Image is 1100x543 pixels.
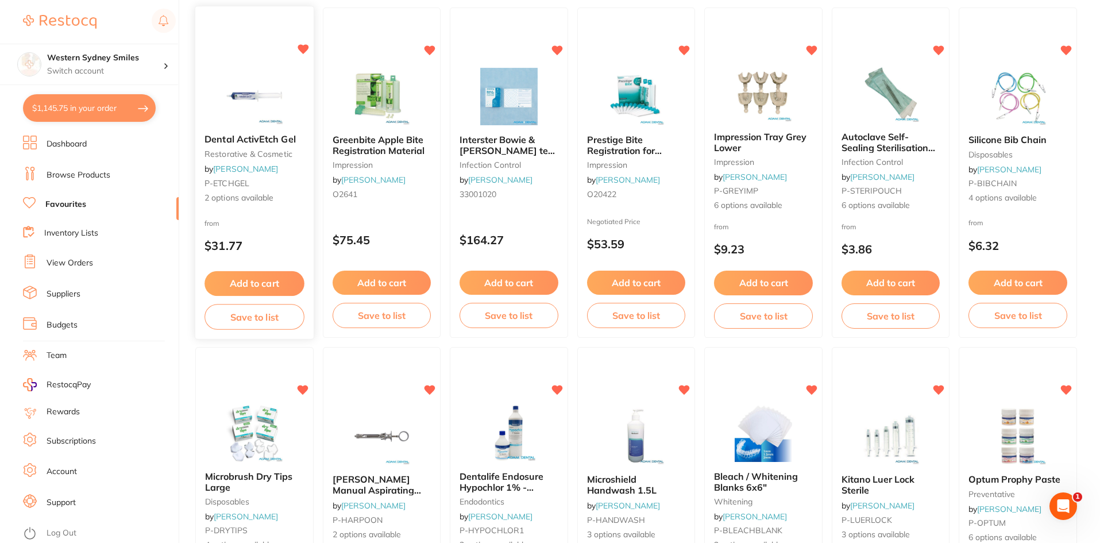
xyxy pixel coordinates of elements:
[460,175,532,185] span: by
[968,134,1067,145] b: Silicone Bib Chain
[460,471,551,503] span: Dentalife Endosure Hypochlor 1% - Endodontic Irrigation
[333,515,383,525] span: P-HARPOON
[587,160,686,170] small: impression
[45,199,86,210] a: Favourites
[587,473,657,495] span: Microshield Handwash 1.5L
[587,189,616,199] span: O20422
[587,474,686,495] b: Microshield Handwash 1.5L
[47,466,77,477] a: Account
[333,271,431,295] button: Add to cart
[714,200,813,211] span: 6 options available
[460,271,558,295] button: Add to cart
[468,511,532,522] a: [PERSON_NAME]
[587,271,686,295] button: Add to cart
[726,405,801,462] img: Bleach / Whitening Blanks 6x6"
[213,164,278,175] a: [PERSON_NAME]
[47,379,91,391] span: RestocqPay
[205,471,292,492] span: Microbrush Dry Tips Large
[23,378,37,391] img: RestocqPay
[599,407,673,465] img: Microshield Handwash 1.5L
[977,504,1041,514] a: [PERSON_NAME]
[47,436,96,447] a: Subscriptions
[333,473,422,506] span: [PERSON_NAME] Manual Aspirating Syringe Harpoon Tip
[460,303,558,328] button: Save to list
[596,175,660,185] a: [PERSON_NAME]
[714,271,813,295] button: Add to cart
[47,138,87,150] a: Dashboard
[47,288,80,300] a: Suppliers
[587,500,660,511] span: by
[723,172,787,182] a: [PERSON_NAME]
[854,407,928,465] img: Kitano Luer Lock Sterile
[714,222,729,231] span: from
[968,239,1067,252] p: $6.32
[977,164,1041,175] a: [PERSON_NAME]
[714,303,813,329] button: Save to list
[204,178,249,188] span: P-ETCHGEL
[714,525,782,536] span: P-BLEACHBLANK
[842,515,892,525] span: P-LUERLOCK
[460,471,558,492] b: Dentalife Endosure Hypochlor 1% - Endodontic Irrigation
[47,406,80,418] a: Rewards
[968,134,1047,145] span: Silicone Bib Chain
[1049,492,1077,520] iframe: Intercom live chat
[23,15,97,29] img: Restocq Logo
[204,240,304,253] p: $31.77
[968,303,1067,328] button: Save to list
[472,405,546,462] img: Dentalife Endosure Hypochlor 1% - Endodontic Irrigation
[205,511,278,522] span: by
[714,157,813,167] small: impression
[205,525,248,536] span: P-DRYTIPS
[587,529,686,541] span: 3 options available
[714,497,813,506] small: whitening
[714,511,787,522] span: by
[842,186,902,196] span: P-STERIPOUCH
[981,68,1055,125] img: Silicone Bib Chain
[968,164,1041,175] span: by
[587,175,660,185] span: by
[460,511,532,522] span: by
[1073,492,1082,502] span: 1
[842,271,940,295] button: Add to cart
[599,68,673,125] img: Prestige Bite Registration for Traditional & CAD CAM Systems
[47,52,163,64] h4: Western Sydney Smiles
[460,497,558,506] small: endodontics
[596,500,660,511] a: [PERSON_NAME]
[341,175,406,185] a: [PERSON_NAME]
[587,515,645,525] span: P-HANDWASH
[714,131,806,153] span: Impression Tray Grey Lower
[587,134,686,156] b: Prestige Bite Registration for Traditional & CAD CAM Systems
[714,242,813,256] p: $9.23
[460,160,558,170] small: infection control
[842,200,940,211] span: 6 options available
[468,175,532,185] a: [PERSON_NAME]
[968,490,1067,499] small: preventative
[204,164,278,175] span: by
[981,407,1055,465] img: Optum Prophy Paste
[23,94,156,122] button: $1,145.75 in your order
[587,303,686,328] button: Save to list
[968,518,1006,528] span: P-OPTUM
[968,192,1067,204] span: 4 options available
[968,218,983,227] span: from
[333,134,431,156] b: Greenbite Apple Bite Registration Material
[47,66,163,77] p: Switch account
[968,473,1060,485] span: Optum Prophy Paste
[460,233,558,247] p: $164.27
[344,407,419,465] img: Hanson Manual Aspirating Syringe Harpoon Tip
[344,68,419,125] img: Greenbite Apple Bite Registration Material
[204,219,219,228] span: from
[842,473,914,495] span: Kitano Luer Lock Sterile
[204,193,304,205] span: 2 options available
[842,242,940,256] p: $3.86
[968,504,1041,514] span: by
[726,65,801,122] img: Impression Tray Grey Lower
[842,172,914,182] span: by
[968,150,1067,159] small: disposables
[333,529,431,541] span: 2 options available
[23,9,97,35] a: Restocq Logo
[842,157,940,167] small: infection control
[587,237,686,251] p: $53.59
[47,497,76,509] a: Support
[333,233,431,247] p: $75.45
